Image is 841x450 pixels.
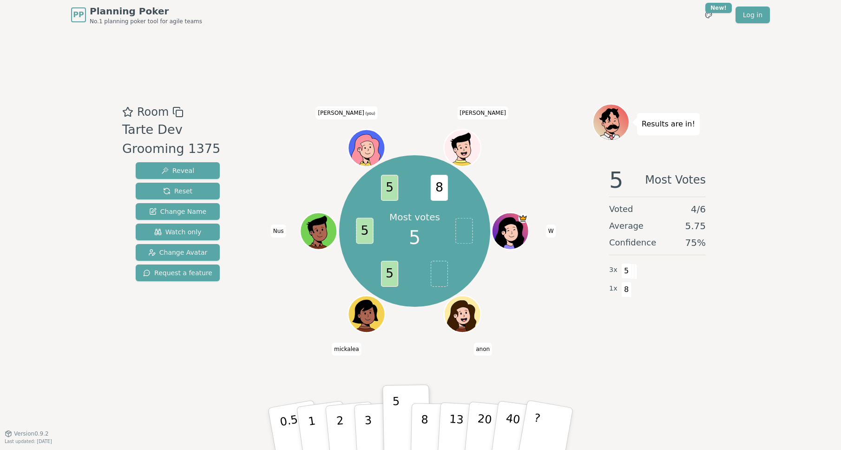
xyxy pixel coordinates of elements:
[90,18,202,25] span: No.1 planning poker tool for agile teams
[685,236,706,249] span: 75 %
[137,104,169,120] span: Room
[457,106,508,119] span: Click to change your name
[705,3,732,13] div: New!
[332,343,361,356] span: Click to change your name
[381,175,398,201] span: 5
[14,430,49,437] span: Version 0.9.2
[136,224,220,240] button: Watch only
[685,219,706,232] span: 5.75
[409,224,420,251] span: 5
[149,207,206,216] span: Change Name
[143,268,212,278] span: Request a feature
[700,7,717,23] button: New!
[642,118,695,131] p: Results are in!
[73,9,84,20] span: PP
[136,203,220,220] button: Change Name
[122,104,133,120] button: Add as favourite
[621,282,632,298] span: 8
[90,5,202,18] span: Planning Poker
[148,248,208,257] span: Change Avatar
[519,213,528,223] span: W is the host
[609,203,633,216] span: Voted
[271,225,286,238] span: Click to change your name
[546,225,556,238] span: Click to change your name
[364,112,375,116] span: (you)
[431,175,448,201] span: 8
[609,265,618,275] span: 3 x
[609,236,656,249] span: Confidence
[645,169,706,191] span: Most Votes
[136,244,220,261] button: Change Avatar
[393,395,401,445] p: 5
[5,439,52,444] span: Last updated: [DATE]
[161,166,194,175] span: Reveal
[122,120,237,159] div: Tarte Dev Grooming 1375
[136,265,220,281] button: Request a feature
[356,218,374,244] span: 5
[154,227,202,237] span: Watch only
[609,219,644,232] span: Average
[381,261,398,287] span: 5
[5,430,49,437] button: Version0.9.2
[609,169,624,191] span: 5
[609,284,618,294] span: 1 x
[736,7,770,23] a: Log in
[349,131,384,165] button: Click to change your avatar
[71,5,202,25] a: PPPlanning PokerNo.1 planning poker tool for agile teams
[136,183,220,199] button: Reset
[473,343,492,356] span: Click to change your name
[621,263,632,279] span: 5
[691,203,706,216] span: 4 / 6
[315,106,377,119] span: Click to change your name
[389,211,440,224] p: Most votes
[136,162,220,179] button: Reveal
[163,186,192,196] span: Reset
